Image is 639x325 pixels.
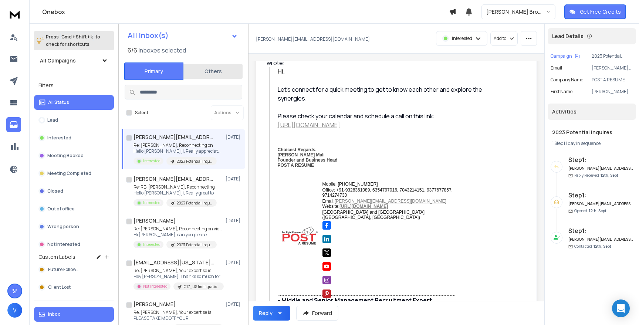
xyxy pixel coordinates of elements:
[47,153,84,159] p: Meeting Booked
[580,8,621,16] p: Get Free Credits
[592,77,633,83] p: POST A RESUME
[322,276,331,284] img: Instagram icon
[133,175,215,183] h1: [PERSON_NAME][EMAIL_ADDRESS][PERSON_NAME][DOMAIN_NAME]
[551,89,572,95] p: First Name
[494,35,506,41] p: Add to
[568,201,633,207] h6: [PERSON_NAME][EMAIL_ADDRESS][PERSON_NAME][DOMAIN_NAME]
[133,274,222,280] p: Hey [PERSON_NAME], Thanks so much for
[139,46,186,55] h3: Inboxes selected
[42,7,449,16] h1: Onebox
[568,237,633,242] h6: [PERSON_NAME][EMAIL_ADDRESS][PERSON_NAME][DOMAIN_NAME]
[133,268,222,274] p: Re: [PERSON_NAME], Your expertise is
[574,208,606,214] p: Opened
[128,46,137,55] span: 6 / 6
[34,202,114,216] button: Out of office
[34,80,114,91] h3: Filters
[322,262,331,271] img: Youtube icon
[322,290,331,298] img: Pinterest icon
[143,158,160,164] p: Interested
[278,224,322,247] img: Logo
[34,131,114,145] button: Interested
[7,303,22,318] button: V
[322,199,446,204] span: Email:
[322,235,331,243] img: LinkedIn icon
[177,200,212,206] p: 2023 Potential Inquires
[552,33,584,40] p: Lead Details
[47,170,91,176] p: Meeting Completed
[322,182,378,187] span: Mobile: [PHONE_NUMBER]
[568,155,633,164] h6: Step 1 :
[34,219,114,234] button: Wrong person
[183,63,243,79] button: Others
[47,188,63,194] p: Closed
[278,147,338,168] strong: Choicest Regards, [PERSON_NAME] Mali Founder and Business Head POST A RESUME
[566,140,601,146] span: 1 day in sequence
[48,284,71,290] span: Client Lost
[133,315,222,321] p: PLEASE TAKE ME OFF YOUR
[552,140,563,146] span: 1 Step
[133,259,215,266] h1: [EMAIL_ADDRESS][US_STATE][DOMAIN_NAME]
[592,65,633,71] p: [PERSON_NAME][EMAIL_ADDRESS][DOMAIN_NAME]
[486,8,546,16] p: [PERSON_NAME] Bros. Motion Pictures
[226,134,242,140] p: [DATE]
[34,95,114,110] button: All Status
[133,184,217,190] p: Re: RE: [PERSON_NAME], Reconnecting
[278,67,483,129] div: Let's connect for a quick meeting to get to know each other and explore the synergies. Please che...
[133,217,176,224] h1: [PERSON_NAME]
[551,77,583,83] p: Company Name
[143,200,160,206] p: Interested
[135,110,148,116] label: Select
[48,99,69,105] p: All Status
[133,190,217,196] p: Hello [PERSON_NAME] ji, Really great to
[124,62,183,80] button: Primary
[47,135,71,141] p: Interested
[253,306,290,321] button: Reply
[122,28,244,43] button: All Inbox(s)
[34,113,114,128] button: Lead
[133,309,222,315] p: Re: [PERSON_NAME], Your expertise is
[34,307,114,322] button: Inbox
[551,65,562,71] p: Email
[551,53,580,59] button: Campaign
[322,221,331,230] img: Facebook icon
[34,280,114,295] button: Client Lost
[452,35,472,41] p: Interested
[40,57,76,64] h1: All Campaigns
[322,248,331,257] img: Twitter icon
[322,187,455,198] td: 9328361089, 6354797016, 7043214151, 9377677857, 9714274730
[34,262,114,277] button: Future Followup
[278,68,285,75] span: Hi,
[34,166,114,181] button: Meeting Completed
[568,166,633,171] h6: [PERSON_NAME][EMAIL_ADDRESS][PERSON_NAME][DOMAIN_NAME]
[47,206,75,212] p: Out of office
[574,173,618,178] p: Reply Received
[34,53,114,68] button: All Campaigns
[256,36,370,42] p: [PERSON_NAME][EMAIL_ADDRESS][DOMAIN_NAME]
[133,232,222,238] p: Hi [PERSON_NAME], can you please
[226,218,242,224] p: [DATE]
[226,301,242,307] p: [DATE]
[226,260,242,265] p: [DATE]
[7,7,22,21] img: logo
[548,104,636,120] div: Activities
[322,187,345,193] span: Office: +91-
[552,141,632,146] div: |
[589,208,606,213] span: 12th, Sept
[47,224,79,230] p: Wrong person
[60,33,94,41] span: Cmd + Shift + k
[34,148,114,163] button: Meeting Booked
[339,204,388,209] strong: [URL][DOMAIN_NAME]
[177,242,212,248] p: 2023 Potential Inquires
[612,299,630,317] div: Open Intercom Messenger
[278,121,340,129] a: [URL][DOMAIN_NAME]
[177,159,212,164] p: 2023 Potential Inquires
[143,242,160,247] p: Interested
[184,284,219,290] p: C17_US Immigration 11-100 Brand Booster 8X
[133,301,176,308] h1: [PERSON_NAME]
[38,253,75,261] h3: Custom Labels
[592,53,633,59] p: 2023 Potential Inquires
[278,296,432,304] strong: - Middle and Senior Management Recruitment Expert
